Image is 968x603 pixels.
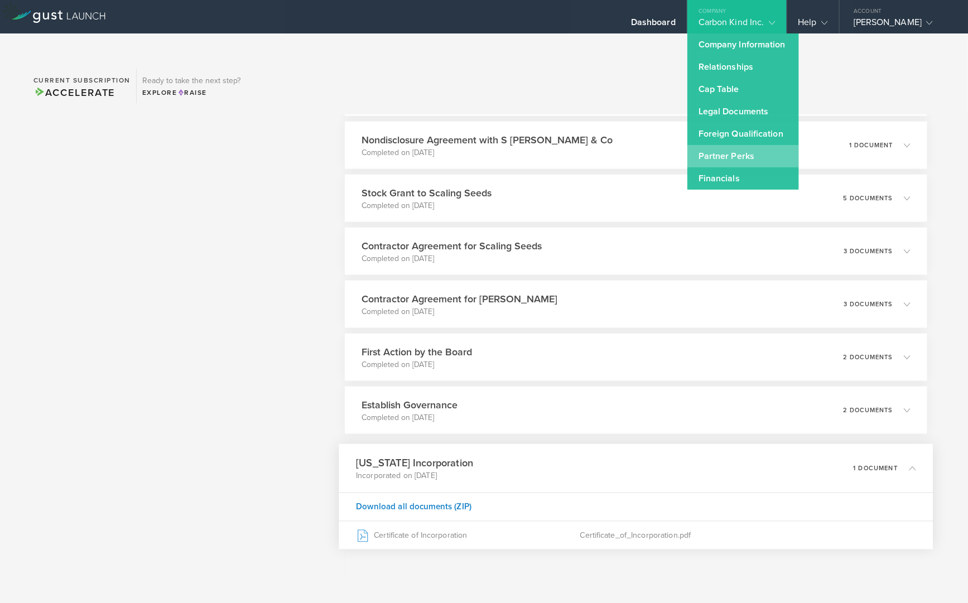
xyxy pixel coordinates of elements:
p: Completed on [DATE] [362,147,613,158]
p: 1 document [849,142,893,148]
h3: Ready to take the next step? [142,77,240,85]
h3: Nondisclosure Agreement with S [PERSON_NAME] & Co [362,133,613,147]
h3: [US_STATE] Incorporation [356,455,473,470]
span: Raise [177,89,207,97]
p: Completed on [DATE] [362,253,542,264]
span: Accelerate [33,86,115,99]
div: Dashboard [631,17,676,33]
p: 3 documents [844,248,893,254]
h3: Contractor Agreement for [PERSON_NAME] [362,292,557,306]
p: Incorporated on [DATE] [356,470,473,481]
div: Certificate_of_Incorporation.pdf [580,522,916,549]
div: Help [798,17,828,33]
h3: Stock Grant to Scaling Seeds [362,186,492,200]
p: 3 documents [844,301,893,307]
h3: Contractor Agreement for Scaling Seeds [362,239,542,253]
div: Certificate of Incorporation [356,522,580,549]
div: Download all documents (ZIP) [339,493,933,521]
div: Ready to take the next step?ExploreRaise [136,69,246,103]
p: Completed on [DATE] [362,200,492,211]
p: 2 documents [843,407,893,413]
div: Carbon Kind Inc. [699,17,776,33]
p: 2 documents [843,354,893,360]
p: Completed on [DATE] [362,306,557,317]
div: Explore [142,88,240,98]
h2: Current Subscription [33,77,131,84]
p: 1 document [854,465,898,471]
h3: First Action by the Board [362,345,472,359]
p: Completed on [DATE] [362,359,472,370]
p: 5 documents [843,195,893,201]
div: [PERSON_NAME] [854,17,948,33]
iframe: Chat Widget [912,549,968,603]
h3: Establish Governance [362,398,457,412]
p: Completed on [DATE] [362,412,457,423]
